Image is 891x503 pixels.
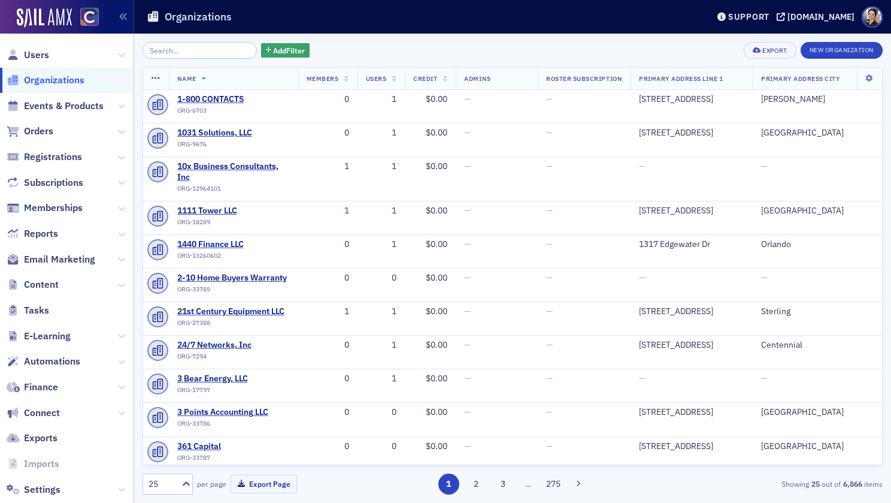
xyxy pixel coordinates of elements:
span: Tasks [24,304,49,317]
a: Connect [7,406,60,420]
button: AddFilter [261,43,310,58]
button: Export [744,42,796,59]
div: 1 [307,161,349,172]
span: — [546,94,553,104]
div: [STREET_ADDRESS] [639,206,744,216]
span: — [546,239,553,249]
div: 1 [307,206,349,216]
strong: 25 [809,478,822,489]
button: 275 [543,474,564,495]
a: Tasks [7,304,49,317]
span: Primary Address Line 1 [639,74,723,83]
span: — [464,272,471,283]
span: — [639,373,645,384]
span: Profile [862,7,883,28]
button: Export Page [231,475,297,493]
a: E-Learning [7,330,71,343]
div: 0 [307,239,349,250]
img: SailAMX [80,8,99,26]
div: ORG-7294 [177,353,286,365]
div: 1317 Edgewater Dr [639,239,744,250]
div: Support [728,11,769,22]
span: $0.00 [426,161,447,171]
div: [STREET_ADDRESS] [639,441,744,452]
div: 0 [366,441,397,452]
a: 21st Century Equipment LLC [177,306,286,317]
div: 1 [366,128,397,138]
div: 1 [366,374,397,384]
span: $0.00 [426,306,447,317]
span: Roster Subscription [546,74,622,83]
div: 25 [148,478,175,490]
div: Centennial [761,340,874,351]
div: Showing out of items [644,478,883,489]
div: ORG-33787 [177,454,286,466]
div: 1 [366,306,397,317]
span: — [546,272,553,283]
a: Imports [7,457,59,471]
span: — [464,127,471,138]
div: [STREET_ADDRESS] [639,306,744,317]
a: Users [7,49,49,62]
span: … [520,478,537,489]
button: 1 [438,474,459,495]
input: Search… [143,42,257,59]
div: 0 [307,273,349,284]
span: — [464,306,471,317]
span: — [464,339,471,350]
span: — [464,239,471,249]
span: Settings [24,483,60,496]
a: Registrations [7,150,82,164]
a: Orders [7,125,53,138]
div: [GEOGRAPHIC_DATA] [761,441,874,452]
span: Primary Address City [761,74,841,83]
span: Connect [24,406,60,420]
div: [STREET_ADDRESS] [639,340,744,351]
div: ORG-18289 [177,218,286,230]
span: Name [177,74,196,83]
div: 0 [366,407,397,418]
span: — [546,306,553,317]
span: 2-10 Home Buyers Warranty [177,273,287,284]
span: Credit [413,74,437,83]
span: Automations [24,355,80,368]
a: Organizations [7,74,84,87]
a: Content [7,278,59,291]
a: 3 Points Accounting LLC [177,407,286,418]
span: $0.00 [426,239,447,249]
div: ORG-13260602 [177,252,286,264]
a: 24/7 Networks, Inc [177,340,286,351]
img: SailAMX [17,8,72,28]
span: Subscriptions [24,176,83,189]
div: [DOMAIN_NAME] [787,11,854,22]
strong: 6,866 [841,478,864,489]
span: $0.00 [426,373,447,384]
span: Users [24,49,49,62]
button: 2 [465,474,486,495]
span: Admins [464,74,490,83]
button: New Organization [801,42,883,59]
span: 1-800 CONTACTS [177,94,286,105]
span: — [546,339,553,350]
a: 1031 Solutions, LLC [177,128,286,138]
span: Content [24,278,59,291]
div: Export [762,47,787,54]
span: Memberships [24,201,83,215]
div: ORG-33785 [177,285,287,297]
span: — [464,441,471,451]
span: E-Learning [24,330,71,343]
div: 0 [366,273,397,284]
div: 1 [366,94,397,105]
span: — [464,94,471,104]
a: Automations [7,355,80,368]
a: 1440 Finance LLC [177,239,286,250]
span: Organizations [24,74,84,87]
a: Memberships [7,201,83,215]
span: 3 Bear Energy, LLC [177,374,286,384]
span: — [546,441,553,451]
span: 361 Capital [177,441,286,452]
div: 0 [307,340,349,351]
